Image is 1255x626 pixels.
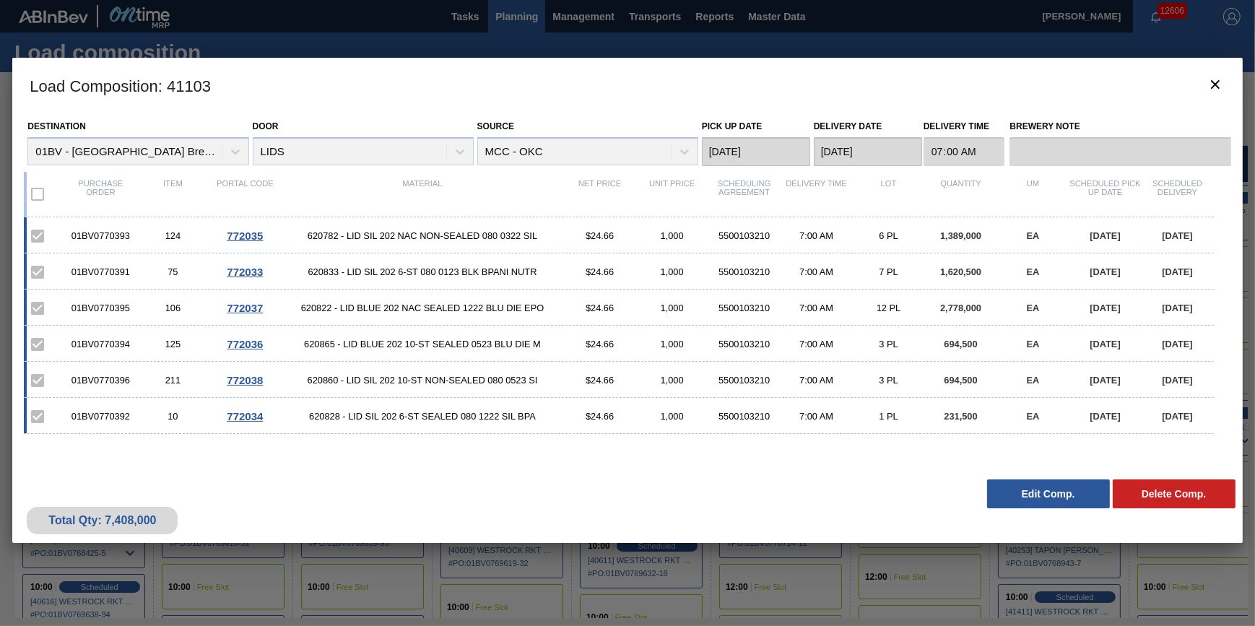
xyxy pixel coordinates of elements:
label: Destination [27,121,85,131]
div: 01BV0770391 [64,266,136,277]
span: EA [1027,303,1040,313]
div: $24.66 [564,303,636,313]
div: Scheduled Delivery [1142,179,1214,209]
div: 7:00 AM [781,375,853,386]
div: 1,000 [636,230,708,241]
div: 1,000 [636,339,708,349]
div: 7:00 AM [781,411,853,422]
div: 01BV0770392 [64,411,136,422]
span: 1,620,500 [940,266,981,277]
div: Total Qty: 7,408,000 [38,514,167,527]
div: Material [281,179,563,209]
input: mm/dd/yyyy [814,137,922,166]
span: [DATE] [1162,230,1192,241]
input: mm/dd/yyyy [702,137,810,166]
div: 12 PL [853,303,925,313]
div: Quantity [925,179,997,209]
span: 620782 - LID SIL 202 NAC NON-SEALED 080 0322 SIL [281,230,563,241]
span: EA [1027,375,1040,386]
span: [DATE] [1090,339,1120,349]
span: 694,500 [944,375,977,386]
div: Go to Order [209,410,281,422]
span: EA [1027,411,1040,422]
span: [DATE] [1162,266,1192,277]
div: 1,000 [636,303,708,313]
span: 231,500 [944,411,977,422]
div: 10 [136,411,209,422]
div: $24.66 [564,411,636,422]
div: 5500103210 [708,411,781,422]
label: Door [253,121,279,131]
div: UM [997,179,1069,209]
label: Delivery Time [924,116,1005,137]
div: 5500103210 [708,230,781,241]
span: 772034 [227,410,263,422]
span: [DATE] [1162,375,1192,386]
div: $24.66 [564,375,636,386]
span: [DATE] [1090,230,1120,241]
div: Lot [853,179,925,209]
h3: Load Composition : 41103 [12,58,1242,113]
span: 620822 - LID BLUE 202 NAC SEALED 1222 BLU DIE EPO [281,303,563,313]
span: 772036 [227,338,263,350]
span: [DATE] [1162,339,1192,349]
div: Purchase order [64,179,136,209]
div: Go to Order [209,338,281,350]
div: 5500103210 [708,266,781,277]
div: 01BV0770396 [64,375,136,386]
div: 7:00 AM [781,339,853,349]
div: Go to Order [209,230,281,242]
div: 1,000 [636,411,708,422]
label: Pick up Date [702,121,763,131]
span: 620860 - LID SIL 202 10-ST NON-SEALED 080 0523 SI [281,375,563,386]
div: 1 PL [853,411,925,422]
div: $24.66 [564,339,636,349]
button: Delete Comp. [1113,479,1236,508]
div: 1,000 [636,266,708,277]
label: Brewery Note [1009,116,1230,137]
span: 772038 [227,374,263,386]
div: 106 [136,303,209,313]
div: 6 PL [853,230,925,241]
div: 7:00 AM [781,303,853,313]
div: 5500103210 [708,303,781,313]
div: 211 [136,375,209,386]
div: 1,000 [636,375,708,386]
label: Source [477,121,514,131]
label: Delivery Date [814,121,882,131]
div: Go to Order [209,302,281,314]
div: 5500103210 [708,339,781,349]
button: Edit Comp. [987,479,1110,508]
div: Item [136,179,209,209]
div: Portal code [209,179,281,209]
span: 2,778,000 [940,303,981,313]
span: 620828 - LID SIL 202 6-ST SEALED 080 1222 SIL BPA [281,411,563,422]
div: 125 [136,339,209,349]
div: 7:00 AM [781,230,853,241]
div: Unit Price [636,179,708,209]
span: [DATE] [1090,375,1120,386]
span: EA [1027,339,1040,349]
span: [DATE] [1090,411,1120,422]
div: 3 PL [853,375,925,386]
div: Go to Order [209,374,281,386]
div: 75 [136,266,209,277]
div: 7 PL [853,266,925,277]
div: Scheduling Agreement [708,179,781,209]
span: 772035 [227,230,263,242]
span: [DATE] [1090,303,1120,313]
span: 772033 [227,266,263,278]
span: [DATE] [1090,266,1120,277]
div: Net Price [564,179,636,209]
div: Delivery Time [781,179,853,209]
span: [DATE] [1162,303,1192,313]
div: Scheduled Pick up Date [1069,179,1142,209]
span: [DATE] [1162,411,1192,422]
div: Go to Order [209,266,281,278]
span: EA [1027,230,1040,241]
div: $24.66 [564,266,636,277]
div: 01BV0770395 [64,303,136,313]
div: 5500103210 [708,375,781,386]
div: 01BV0770393 [64,230,136,241]
div: 124 [136,230,209,241]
